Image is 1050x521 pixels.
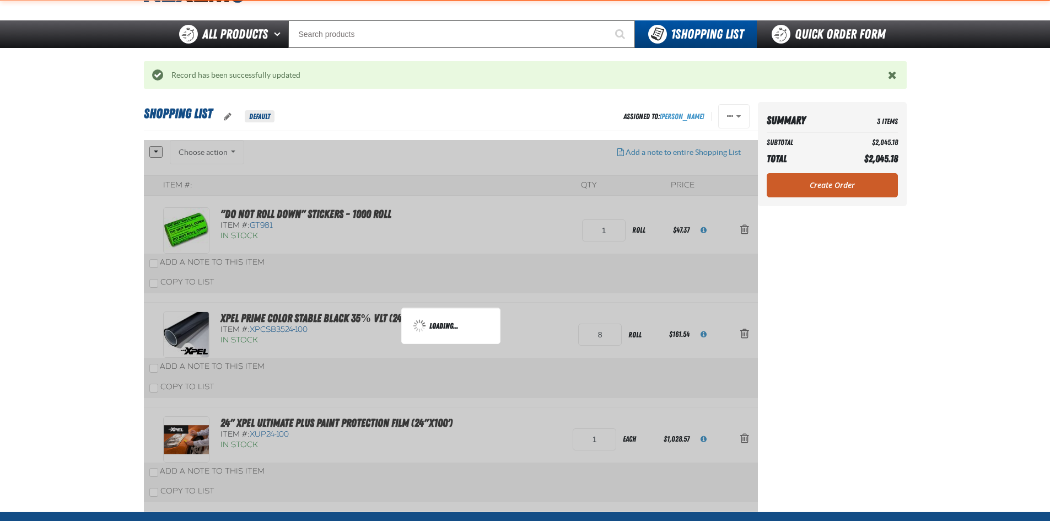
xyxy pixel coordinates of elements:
button: oro.shoppinglist.label.edit.tooltip [215,105,240,129]
span: All Products [202,24,268,44]
span: Shopping List [144,106,212,121]
button: You have 1 Shopping List. Open to view details [635,20,757,48]
a: Quick Order Form [757,20,906,48]
a: Create Order [767,173,898,197]
input: Search [288,20,635,48]
td: $2,045.18 [837,135,898,150]
button: Open All Products pages [270,20,288,48]
span: Shopping List [671,26,744,42]
button: Close the Notification [885,67,901,83]
th: Total [767,150,837,168]
strong: 1 [671,26,675,42]
div: Record has been successfully updated [163,70,888,80]
span: Default [245,110,274,122]
span: $2,045.18 [864,153,898,164]
td: 3 Items [837,111,898,130]
div: Assigned To: [623,109,704,124]
th: Summary [767,111,837,130]
th: Subtotal [767,135,837,150]
button: Start Searching [607,20,635,48]
button: Actions of Shopping List [718,104,750,128]
div: Loading... [413,319,489,332]
a: [PERSON_NAME] [660,112,704,121]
